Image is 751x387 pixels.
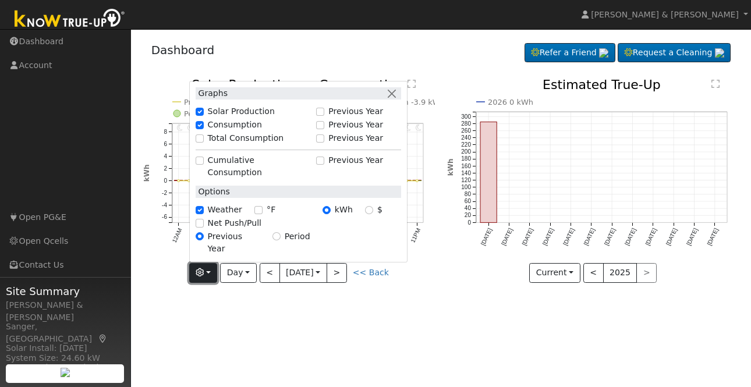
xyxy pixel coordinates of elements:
[184,98,263,106] text: Production 57.5 kWh
[196,219,204,228] input: Net Push/Pull
[328,119,383,131] label: Previous Year
[208,132,284,144] label: Total Consumption
[196,121,204,129] input: Consumption
[177,124,183,131] i: 12AM - Clear
[267,204,275,216] label: °F
[541,227,555,246] text: [DATE]
[196,87,228,100] label: Graphs
[665,227,678,246] text: [DATE]
[543,77,661,92] text: Estimated True-Up
[480,227,493,246] text: [DATE]
[465,205,472,212] text: 40
[335,204,353,216] label: kWh
[416,180,418,182] circle: onclick=""
[624,227,637,246] text: [DATE]
[164,141,167,147] text: 6
[98,334,108,343] a: Map
[405,124,411,131] i: 10PM - Clear
[61,368,70,377] img: retrieve
[327,263,347,283] button: >
[151,43,215,57] a: Dashboard
[316,121,324,129] input: Previous Year
[328,132,383,144] label: Previous Year
[521,227,534,246] text: [DATE]
[208,105,275,118] label: Solar Production
[583,227,596,246] text: [DATE]
[6,299,125,324] div: [PERSON_NAME] & [PERSON_NAME]
[196,206,204,214] input: Weather
[196,186,230,198] label: Options
[461,127,471,134] text: 260
[6,283,125,299] span: Site Summary
[6,352,125,364] div: System Size: 24.60 kW
[220,263,256,283] button: Day
[599,48,608,58] img: retrieve
[465,191,472,197] text: 80
[208,119,262,131] label: Consumption
[164,153,167,159] text: 4
[500,227,513,246] text: [DATE]
[461,163,471,169] text: 160
[405,180,408,182] circle: onclick=""
[323,206,331,214] input: kWh
[6,342,125,354] div: Solar Install: [DATE]
[465,212,472,219] text: 20
[208,154,310,179] label: Cumulative Consumption
[618,43,731,63] a: Request a Cleaning
[461,149,471,155] text: 200
[328,154,383,166] label: Previous Year
[409,228,421,244] text: 11PM
[177,180,179,182] circle: onclick=""
[196,157,204,165] input: Cumulative Consumption
[9,6,131,33] img: Know True-Up
[377,204,382,216] label: $
[184,109,299,118] text: Peak Production Hour 8.0 kWh
[316,108,324,116] input: Previous Year
[254,206,263,214] input: °F
[196,108,204,116] input: Solar Production
[480,122,497,223] rect: onclick=""
[591,10,739,19] span: [PERSON_NAME] & [PERSON_NAME]
[603,263,637,283] button: 2025
[467,219,471,226] text: 0
[6,361,125,374] div: Storage Size: 60.0 kWh
[461,113,471,120] text: 300
[143,165,151,182] text: kWh
[208,204,242,216] label: Weather
[196,232,204,240] input: Previous Year
[187,124,193,131] i: 1AM - Clear
[562,227,575,246] text: [DATE]
[461,141,471,148] text: 220
[187,180,190,182] circle: onclick=""
[316,157,324,165] input: Previous Year
[171,228,183,244] text: 12AM
[461,177,471,183] text: 120
[461,184,471,190] text: 100
[603,227,617,246] text: [DATE]
[164,165,167,172] text: 2
[272,232,281,240] input: Period
[416,124,421,131] i: 11PM - Clear
[706,227,720,246] text: [DATE]
[208,230,260,255] label: Previous Year
[328,105,383,118] label: Previous Year
[162,202,167,208] text: -4
[525,43,615,63] a: Refer a Friend
[461,120,471,127] text: 280
[686,227,699,246] text: [DATE]
[208,217,261,229] label: Net Push/Pull
[583,263,604,283] button: <
[162,214,167,221] text: -6
[465,198,472,205] text: 60
[461,156,471,162] text: 180
[461,170,471,176] text: 140
[715,48,724,58] img: retrieve
[6,321,125,345] div: Sanger, [GEOGRAPHIC_DATA]
[488,98,533,106] text: 2026 0 kWh
[162,190,167,196] text: -2
[461,134,471,141] text: 240
[196,134,204,143] input: Total Consumption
